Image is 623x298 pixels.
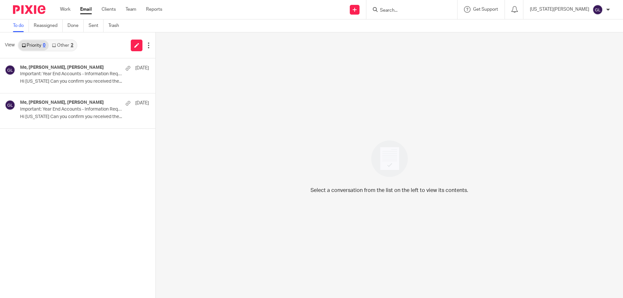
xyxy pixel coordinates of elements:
[13,19,29,32] a: To do
[60,6,70,13] a: Work
[5,42,15,49] span: View
[5,100,15,110] img: svg%3E
[20,114,149,120] p: Hi [US_STATE] Can you confirm you received the...
[108,19,124,32] a: Trash
[20,79,149,84] p: Hi [US_STATE] Can you confirm you received the...
[473,7,498,12] span: Get Support
[13,5,45,14] img: Pixie
[5,65,15,75] img: svg%3E
[592,5,603,15] img: svg%3E
[18,40,49,51] a: Priority0
[20,100,104,105] h4: Me, [PERSON_NAME], [PERSON_NAME]
[135,65,149,71] p: [DATE]
[367,136,412,181] img: image
[34,19,63,32] a: Reassigned
[20,65,104,70] h4: Me, [PERSON_NAME], [PERSON_NAME]
[89,19,104,32] a: Sent
[311,186,468,194] p: Select a conversation from the list on the left to view its contents.
[80,6,92,13] a: Email
[71,43,73,48] div: 2
[49,40,76,51] a: Other2
[126,6,136,13] a: Team
[379,8,438,14] input: Search
[135,100,149,106] p: [DATE]
[20,107,123,112] p: Important: Year End Accounts - Information Request
[146,6,162,13] a: Reports
[102,6,116,13] a: Clients
[67,19,84,32] a: Done
[43,43,45,48] div: 0
[20,71,123,77] p: Important: Year End Accounts - Information Request
[530,6,589,13] p: [US_STATE][PERSON_NAME]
